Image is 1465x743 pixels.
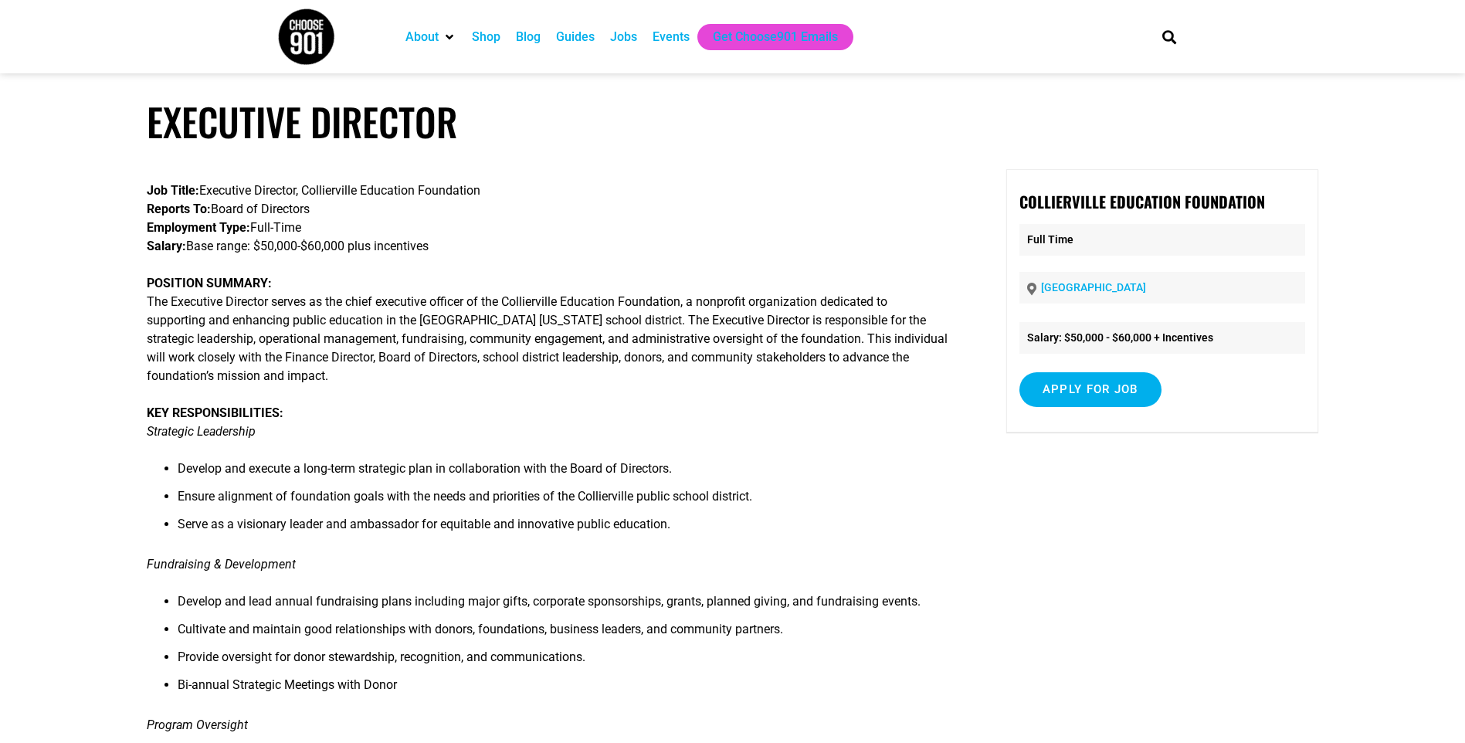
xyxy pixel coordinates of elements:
a: Shop [472,28,500,46]
a: Guides [556,28,595,46]
a: About [405,28,439,46]
a: Jobs [610,28,637,46]
em: Program Oversight [147,718,248,732]
li: Bi-annual Strategic Meetings with Donor [178,676,948,704]
div: Search [1156,24,1182,49]
em: Fundraising & Development [147,557,296,572]
a: Events [653,28,690,46]
strong: KEY RESPONSIBILITIES: [147,405,283,420]
p: Full Time [1019,224,1305,256]
nav: Main nav [398,24,1136,50]
a: Get Choose901 Emails [713,28,838,46]
li: Develop and execute a long-term strategic plan in collaboration with the Board of Directors. [178,460,948,487]
p: Executive Director, Collierville Education Foundation Board of Directors Full-Time Base range: $5... [147,182,948,256]
strong: Employment Type: [147,220,250,235]
a: [GEOGRAPHIC_DATA] [1041,281,1146,293]
li: Serve as a visionary leader and ambassador for equitable and innovative public education. [178,515,948,543]
li: Ensure alignment of foundation goals with the needs and priorities of the Collierville public sch... [178,487,948,515]
p: The Executive Director serves as the chief executive officer of the Collierville Education Founda... [147,274,948,385]
li: Develop and lead annual fundraising plans including major gifts, corporate sponsorships, grants, ... [178,592,948,620]
strong: Job Title: [147,183,199,198]
input: Apply for job [1019,372,1161,407]
strong: Collierville Education Foundation [1019,190,1265,213]
em: Strategic Leadership [147,424,256,439]
li: Cultivate and maintain good relationships with donors, foundations, business leaders, and communi... [178,620,948,648]
li: Salary: $50,000 - $60,000 + Incentives [1019,322,1305,354]
strong: Salary: [147,239,186,253]
div: About [398,24,464,50]
a: Blog [516,28,541,46]
strong: POSITION SUMMARY: [147,276,272,290]
h1: Executive Director [147,99,1319,144]
li: Provide oversight for donor stewardship, recognition, and communications. [178,648,948,676]
strong: Reports To: [147,202,211,216]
